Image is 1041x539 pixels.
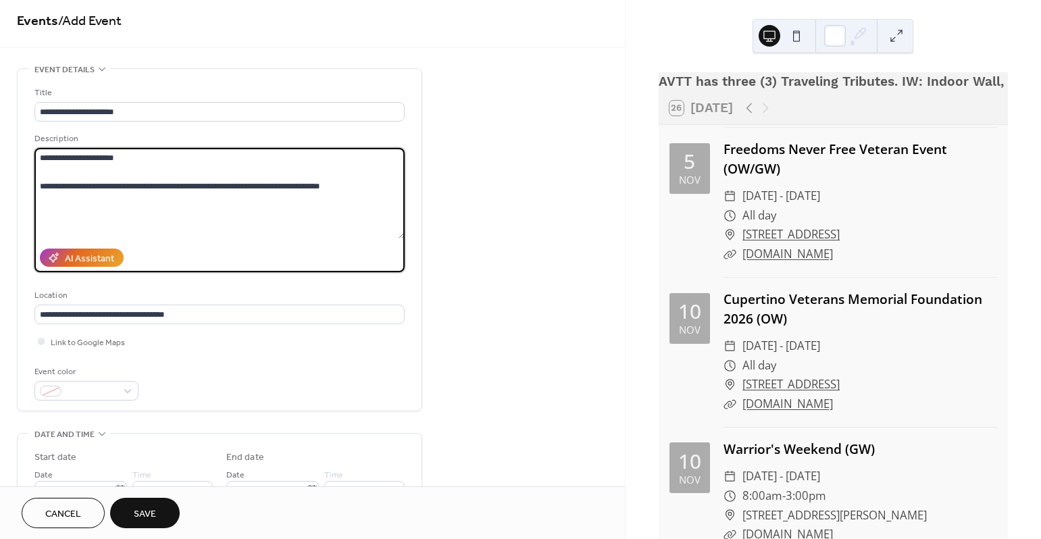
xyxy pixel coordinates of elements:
[34,288,402,303] div: Location
[742,375,840,394] a: [STREET_ADDRESS]
[723,245,736,264] div: ​
[742,467,820,486] span: [DATE] - [DATE]
[679,175,701,185] div: Nov
[659,72,1008,92] div: AVTT has three (3) Traveling Tributes. IW: Indoor Wall, OW: Outdoor Wall
[723,375,736,394] div: ​
[742,356,776,376] span: All day
[742,506,927,525] span: [STREET_ADDRESS][PERSON_NAME]
[678,451,701,471] div: 10
[679,475,701,485] div: Nov
[34,86,402,100] div: Title
[723,506,736,525] div: ​
[34,468,53,482] span: Date
[742,206,776,226] span: All day
[742,186,820,206] span: [DATE] - [DATE]
[723,486,736,506] div: ​
[723,225,736,245] div: ​
[34,132,402,146] div: Description
[34,451,76,465] div: Start date
[678,301,701,322] div: 10
[742,246,833,261] a: [DOMAIN_NAME]
[34,63,95,77] span: Event details
[132,468,151,482] span: Time
[723,186,736,206] div: ​
[40,249,124,267] button: AI Assistant
[226,451,264,465] div: End date
[22,498,105,528] button: Cancel
[723,467,736,486] div: ​
[723,356,736,376] div: ​
[134,507,156,521] span: Save
[723,290,982,328] a: Cupertino Veterans Memorial Foundation 2026 (OW)
[742,336,820,356] span: [DATE] - [DATE]
[742,486,782,506] span: 8:00am
[324,468,343,482] span: Time
[723,394,736,414] div: ​
[684,151,695,172] div: 5
[742,396,833,411] a: [DOMAIN_NAME]
[110,498,180,528] button: Save
[226,468,245,482] span: Date
[723,140,947,178] a: Freedoms Never Free Veteran Event (OW/GW)
[723,440,875,458] a: Warrior's Weekend (GW)
[786,486,826,506] span: 3:00pm
[58,8,122,34] span: / Add Event
[782,486,786,506] span: -
[34,428,95,442] span: Date and time
[723,336,736,356] div: ​
[679,325,701,335] div: Nov
[65,252,114,266] div: AI Assistant
[45,507,81,521] span: Cancel
[34,365,136,379] div: Event color
[17,8,58,34] a: Events
[51,336,125,350] span: Link to Google Maps
[723,206,736,226] div: ​
[742,225,840,245] a: [STREET_ADDRESS]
